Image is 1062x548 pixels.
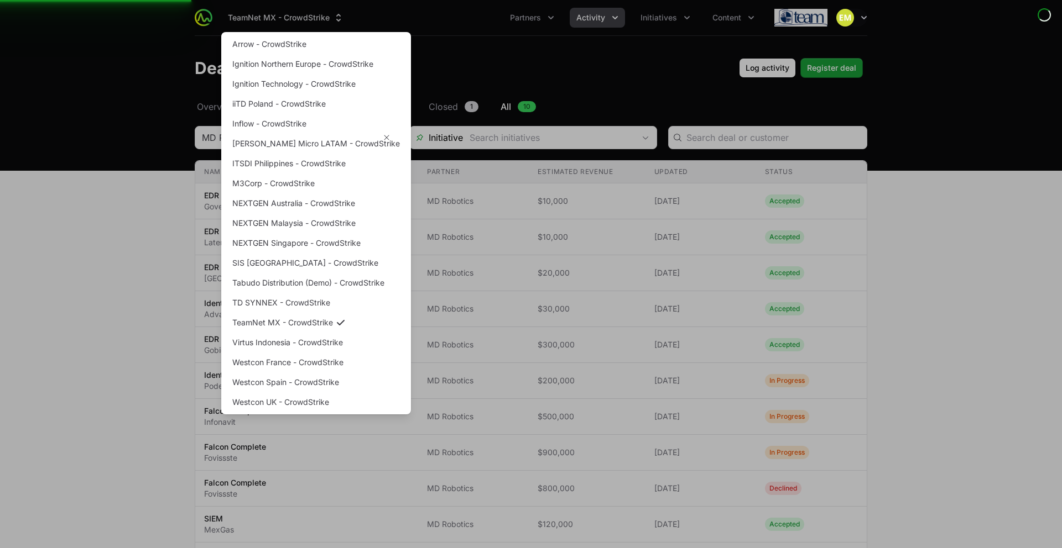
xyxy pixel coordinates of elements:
[223,134,409,154] a: [PERSON_NAME] Micro LATAM - CrowdStrike
[634,127,657,149] div: Open
[223,114,409,134] a: Inflow - CrowdStrike
[223,193,409,213] a: NEXTGEN Australia - CrowdStrike
[223,313,409,333] a: TeamNet MX - CrowdStrike
[223,154,409,173] a: ITSDI Philippines - CrowdStrike
[223,253,409,273] a: SIS [GEOGRAPHIC_DATA] - CrowdStrike
[223,233,409,253] a: NEXTGEN Singapore - CrowdStrike
[376,127,398,149] button: Remove
[223,213,409,233] a: NEXTGEN Malaysia - CrowdStrike
[223,94,409,114] a: iiTD Poland - CrowdStrike
[836,9,854,27] img: Eric Mingus
[223,173,409,193] a: M3Corp - CrowdStrike
[223,34,409,54] a: Arrow - CrowdStrike
[223,74,409,94] a: Ignition Technology - CrowdStrike
[223,54,409,74] a: Ignition Northern Europe - CrowdStrike
[223,392,409,412] a: Westcon UK - CrowdStrike
[221,8,351,28] div: Supplier switch menu
[223,372,409,392] a: Westcon Spain - CrowdStrike
[223,293,409,313] a: TD SYNNEX - CrowdStrike
[212,8,761,28] div: Main navigation
[223,333,409,352] a: Virtus Indonesia - CrowdStrike
[223,273,409,293] a: Tabudo Distribution (Demo) - CrowdStrike
[223,352,409,372] a: Westcon France - CrowdStrike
